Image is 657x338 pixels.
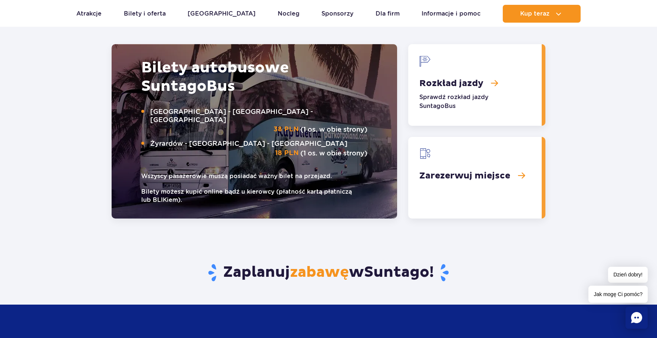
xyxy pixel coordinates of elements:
[275,149,299,157] strong: 18 PLN
[150,108,367,124] span: [GEOGRAPHIC_DATA] - [GEOGRAPHIC_DATA] - [GEOGRAPHIC_DATA]
[503,5,581,23] button: Kup teraz
[422,5,481,23] a: Informacje i pomoc
[124,5,166,23] a: Bilety i oferta
[408,44,542,126] a: Rozkład jazdy
[376,5,400,23] a: Dla firm
[112,263,546,282] h3: Zaplanuj w !
[141,188,367,204] small: Bilety możesz kupić online bądź u kierowcy (płatność kartą płatniczą lub BLIKiem).
[274,125,299,134] strong: 38 PLN
[141,108,367,134] p: (1 os. w obie strony)
[408,137,542,219] a: Zarezerwuj miejsce
[625,306,648,329] div: Chat
[150,140,367,148] span: Żyrardów - [GEOGRAPHIC_DATA] - [GEOGRAPHIC_DATA]
[141,77,207,96] span: Suntago
[278,5,300,23] a: Nocleg
[364,263,429,282] span: Suntago
[290,263,349,282] span: zabawę
[188,5,255,23] a: [GEOGRAPHIC_DATA]
[141,140,367,157] p: (1 os. w obie strony)
[608,267,648,283] span: Dzień dobry!
[141,59,367,96] h2: Bilety autobusowe Bus
[112,44,397,219] img: Autobus Suntago, ozdobiony grafiką z palmami. Na boku autobusu widoczny napis &quot;Kup bilet na ...
[141,172,367,180] small: Wszyscy pasażerowie muszą posiadać ważny bilet na przejazd.
[588,286,648,303] span: Jak mogę Ci pomóc?
[520,10,549,17] span: Kup teraz
[321,5,353,23] a: Sponsorzy
[76,5,102,23] a: Atrakcje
